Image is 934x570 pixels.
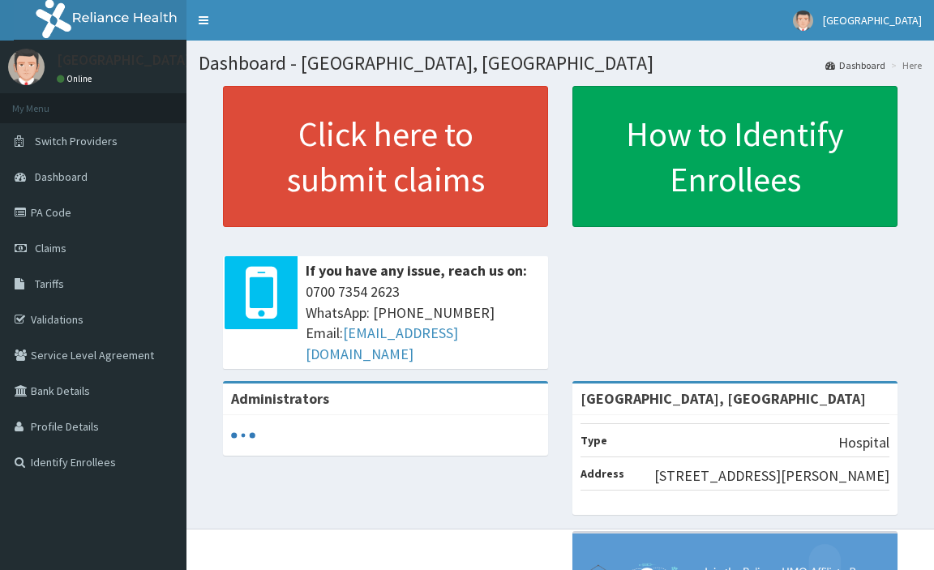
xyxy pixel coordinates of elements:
li: Here [887,58,922,72]
span: Tariffs [35,276,64,291]
b: Type [581,433,607,448]
span: Dashboard [35,169,88,184]
strong: [GEOGRAPHIC_DATA], [GEOGRAPHIC_DATA] [581,389,866,408]
p: [STREET_ADDRESS][PERSON_NAME] [654,465,889,486]
img: User Image [793,11,813,31]
span: 0700 7354 2623 WhatsApp: [PHONE_NUMBER] Email: [306,281,540,365]
span: Switch Providers [35,134,118,148]
p: Hospital [838,432,889,453]
b: Address [581,466,624,481]
span: Claims [35,241,66,255]
p: [GEOGRAPHIC_DATA] [57,53,191,67]
svg: audio-loading [231,423,255,448]
img: User Image [8,49,45,85]
b: If you have any issue, reach us on: [306,261,527,280]
b: Administrators [231,389,329,408]
a: Click here to submit claims [223,86,548,227]
a: [EMAIL_ADDRESS][DOMAIN_NAME] [306,324,458,363]
a: Online [57,73,96,84]
span: [GEOGRAPHIC_DATA] [823,13,922,28]
a: How to Identify Enrollees [572,86,898,227]
a: Dashboard [825,58,885,72]
h1: Dashboard - [GEOGRAPHIC_DATA], [GEOGRAPHIC_DATA] [199,53,922,74]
